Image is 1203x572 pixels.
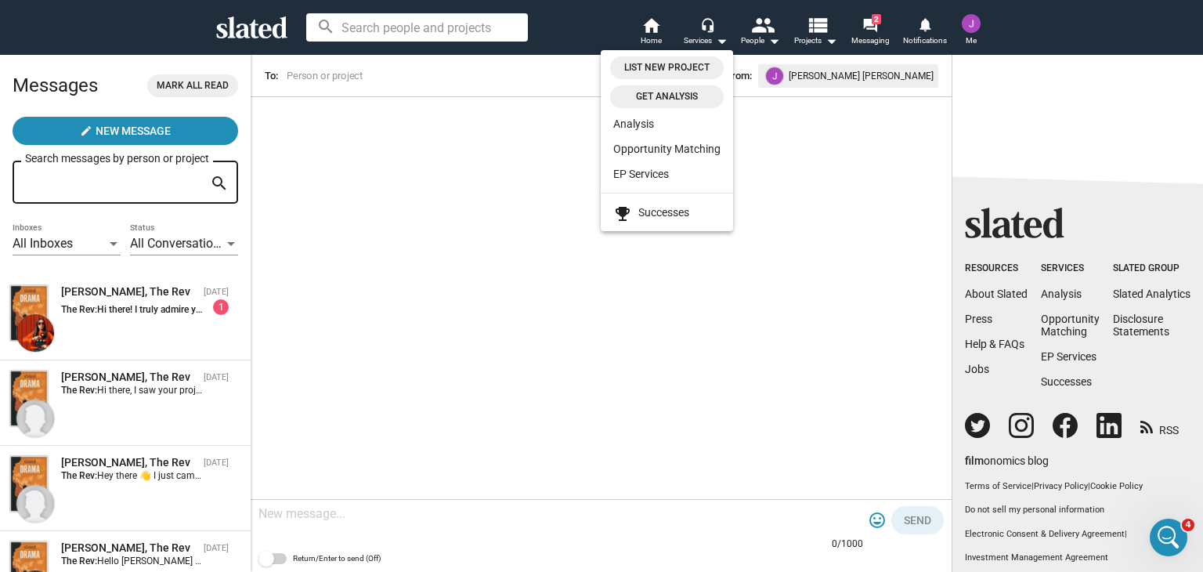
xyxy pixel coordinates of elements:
[610,56,724,79] a: List New Project
[620,89,714,105] span: Get analysis
[610,85,724,108] a: Get analysis
[620,60,714,76] span: List New Project
[613,205,632,223] mat-icon: emoji_events
[601,200,733,225] a: Successes
[601,161,733,186] a: EP Services
[601,111,733,136] a: Analysis
[601,136,733,161] a: Opportunity Matching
